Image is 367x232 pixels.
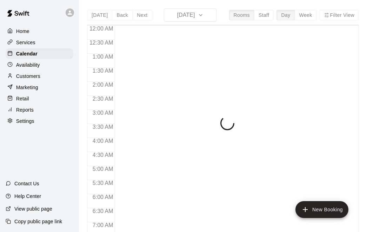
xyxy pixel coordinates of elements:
span: 2:30 AM [91,96,115,102]
span: 5:00 AM [91,166,115,172]
button: add [295,201,348,218]
p: View public page [14,205,52,212]
p: Contact Us [14,180,39,187]
p: Retail [16,95,29,102]
p: Calendar [16,50,38,57]
span: 2:00 AM [91,82,115,88]
a: Settings [6,116,73,126]
span: 5:30 AM [91,180,115,186]
p: Copy public page link [14,218,62,225]
span: 1:30 AM [91,68,115,74]
a: Reports [6,105,73,115]
span: 6:30 AM [91,208,115,214]
span: 3:30 AM [91,124,115,130]
p: Reports [16,106,34,113]
p: Services [16,39,35,46]
p: Home [16,28,29,35]
p: Availability [16,61,40,68]
p: Marketing [16,84,38,91]
a: Services [6,37,73,48]
a: Home [6,26,73,37]
p: Help Center [14,193,41,200]
a: Marketing [6,82,73,93]
span: 3:00 AM [91,110,115,116]
span: 12:30 AM [88,40,115,46]
span: 6:00 AM [91,194,115,200]
span: 4:30 AM [91,152,115,158]
p: Settings [16,118,34,125]
p: Customers [16,73,40,80]
span: 7:00 AM [91,222,115,228]
a: Customers [6,71,73,81]
span: 12:00 AM [88,26,115,32]
span: 1:00 AM [91,54,115,60]
a: Calendar [6,48,73,59]
a: Availability [6,60,73,70]
span: 4:00 AM [91,138,115,144]
a: Retail [6,93,73,104]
